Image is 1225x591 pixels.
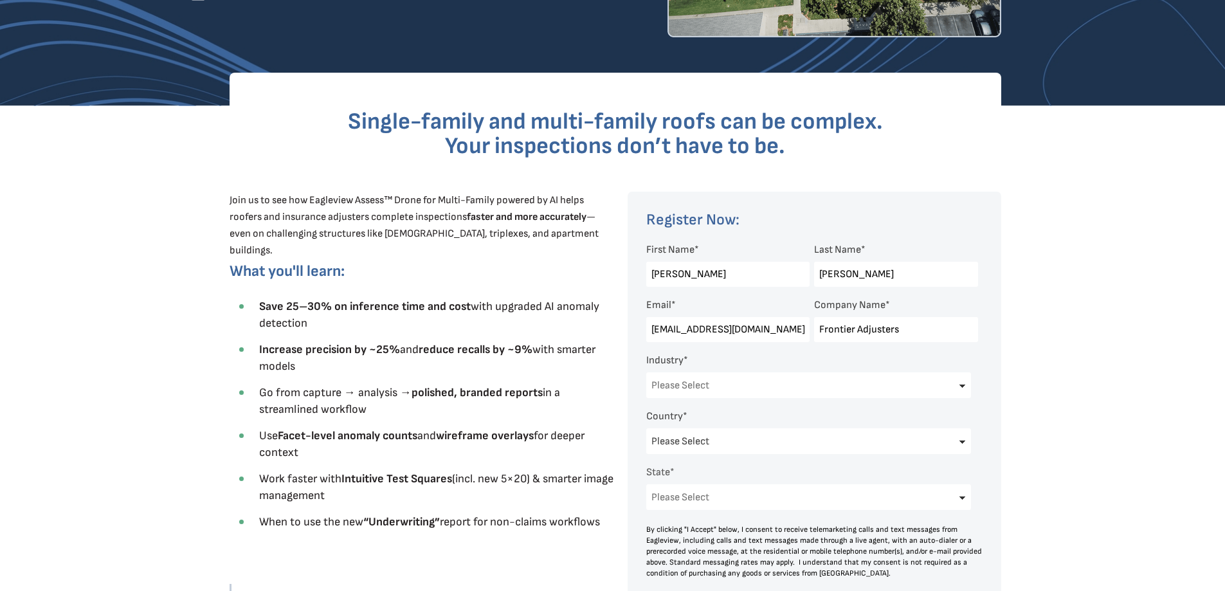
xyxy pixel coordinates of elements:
[259,300,599,330] span: with upgraded AI anomaly detection
[646,524,983,579] div: By clicking "I Accept" below, I consent to receive telemarketing calls and text messages from Eag...
[348,108,883,136] span: Single-family and multi-family roofs can be complex.
[259,515,600,529] span: When to use the new report for non-claims workflows
[412,386,543,399] strong: polished, branded reports
[646,244,694,256] span: First Name
[419,343,532,356] strong: reduce recalls by ~9%
[814,244,861,256] span: Last Name
[814,299,885,311] span: Company Name
[278,429,417,442] strong: Facet-level anomaly counts
[646,410,683,423] span: Country
[646,210,740,229] span: Register Now:
[363,515,440,529] strong: “Underwriting”
[230,262,345,280] span: What you'll learn:
[259,343,595,373] span: and with smarter models
[467,211,586,223] strong: faster and more accurately
[259,343,400,356] strong: Increase precision by ~25%
[445,132,785,160] span: Your inspections don’t have to be.
[646,466,670,478] span: State
[259,386,560,416] span: Go from capture → analysis → in a streamlined workflow
[436,429,534,442] strong: wireframe overlays
[259,472,613,502] span: Work faster with (incl. new 5×20) & smarter image management
[646,299,671,311] span: Email
[341,472,452,486] strong: Intuitive Test Squares
[230,194,599,257] span: Join us to see how Eagleview Assess™ Drone for Multi-Family powered by AI helps roofers and insur...
[259,429,585,459] span: Use and for deeper context
[259,300,471,313] strong: Save 25–30% on inference time and cost
[646,354,684,367] span: Industry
